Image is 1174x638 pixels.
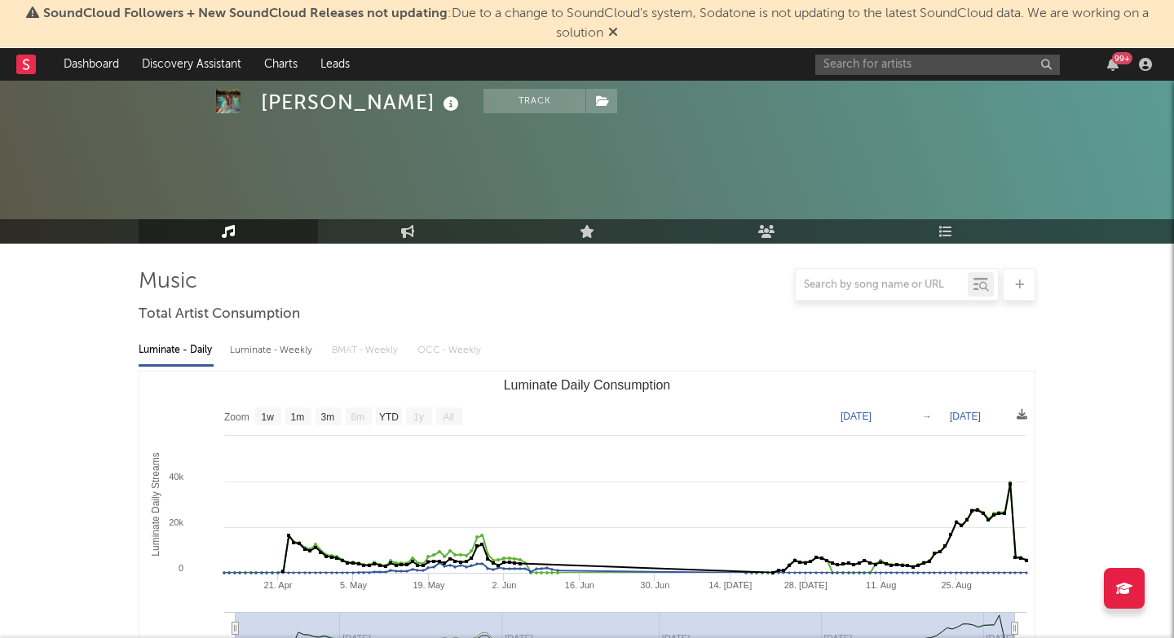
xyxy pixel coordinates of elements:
div: Luminate - Daily [139,337,214,364]
text: 19. May [413,580,445,590]
text: [DATE] [841,411,872,422]
text: 1y [413,411,424,423]
text: → [922,411,932,422]
text: 21. Apr [264,580,293,590]
text: 11. Aug [866,580,896,590]
text: 1m [291,411,305,423]
a: Charts [253,48,309,81]
text: Zoom [224,411,249,423]
text: 20k [169,517,183,527]
text: 1w [262,411,275,423]
a: Leads [309,48,361,81]
span: : Due to a change to SoundCloud's system, Sodatone is not updating to the latest SoundCloud data.... [43,7,1149,40]
text: YTD [379,411,399,423]
div: 99 + [1112,52,1132,64]
span: Dismiss [608,27,618,40]
button: 99+ [1107,58,1119,71]
div: [PERSON_NAME] [261,89,463,116]
text: 30. Jun [640,580,669,590]
text: All [443,411,453,423]
input: Search by song name or URL [796,279,968,292]
input: Search for artists [815,55,1060,75]
a: Dashboard [52,48,130,81]
text: 40k [169,472,183,482]
text: 0 [179,563,183,573]
text: Luminate Daily Consumption [504,378,671,392]
span: SoundCloud Followers + New SoundCloud Releases not updating [43,7,448,20]
text: 28. [DATE] [784,580,828,590]
text: 2. Jun [492,580,516,590]
button: Track [483,89,585,113]
text: 5. May [340,580,368,590]
text: Luminate Daily Streams [150,452,161,556]
span: Total Artist Consumption [139,305,300,324]
text: 14. [DATE] [708,580,752,590]
text: 25. Aug [941,580,971,590]
text: 3m [321,411,335,423]
text: 16. Jun [565,580,594,590]
a: Discovery Assistant [130,48,253,81]
text: [DATE] [950,411,981,422]
div: Luminate - Weekly [230,337,316,364]
text: 6m [351,411,365,423]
